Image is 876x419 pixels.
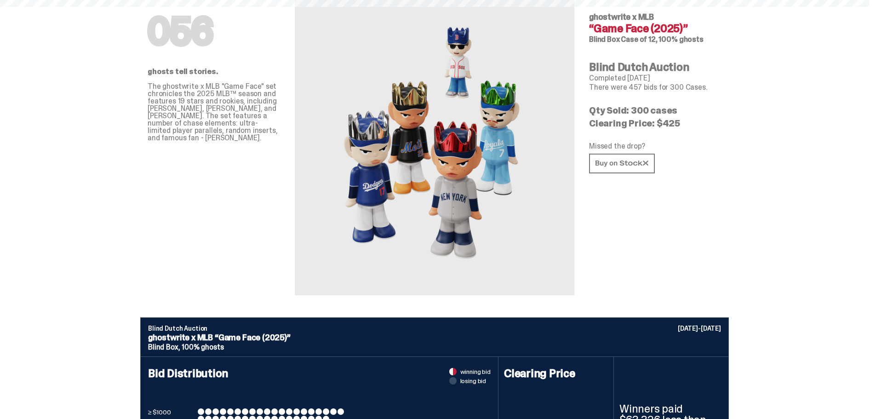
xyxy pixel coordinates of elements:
[148,368,491,408] h4: Bid Distribution
[333,20,536,273] img: MLB&ldquo;Game Face (2025)&rdquo;
[148,83,280,142] p: The ghostwrite x MLB "Game Face" set chronicles the 2025 MLB™ season and features 19 stars and ro...
[589,106,721,115] p: Qty Sold: 300 cases
[148,342,180,352] span: Blind Box,
[589,143,721,150] p: Missed the drop?
[589,62,721,73] h4: Blind Dutch Auction
[621,34,703,44] span: Case of 12, 100% ghosts
[589,84,721,91] p: There were 457 bids for 300 Cases.
[589,34,620,44] span: Blind Box
[589,75,721,82] p: Completed [DATE]
[460,378,487,384] span: losing bid
[182,342,223,352] span: 100% ghosts
[148,68,280,75] p: ghosts tell stories.
[678,325,721,332] p: [DATE]-[DATE]
[148,325,721,332] p: Blind Dutch Auction
[460,368,491,375] span: winning bid
[148,333,721,342] p: ghostwrite x MLB “Game Face (2025)”
[504,368,608,379] h4: Clearing Price
[589,23,721,34] h4: “Game Face (2025)”
[148,13,280,50] h1: 056
[589,119,721,128] p: Clearing Price: $425
[589,11,654,23] span: ghostwrite x MLB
